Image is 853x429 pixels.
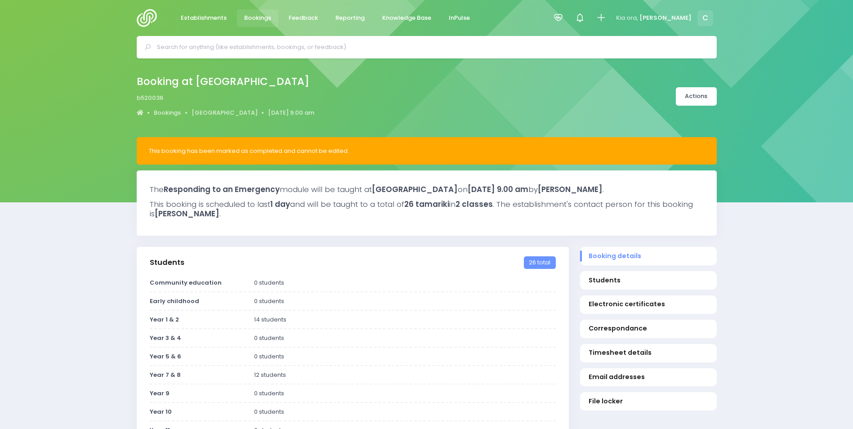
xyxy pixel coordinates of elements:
[697,10,713,26] span: C
[150,389,170,398] strong: Year 9
[589,397,708,406] span: File locker
[248,389,561,398] div: 0 students
[589,251,708,261] span: Booking details
[580,247,717,265] a: Booking details
[174,9,234,27] a: Establishments
[639,13,692,22] span: [PERSON_NAME]
[580,271,717,290] a: Students
[580,344,717,362] a: Timesheet details
[192,108,258,117] a: [GEOGRAPHIC_DATA]
[150,258,184,267] h3: Students
[248,297,561,306] div: 0 students
[580,320,717,338] a: Correspondance
[137,94,163,103] span: b520036
[150,334,181,342] strong: Year 3 & 4
[137,76,309,88] h2: Booking at [GEOGRAPHIC_DATA]
[248,315,561,324] div: 14 students
[289,13,318,22] span: Feedback
[137,9,162,27] img: Logo
[375,9,439,27] a: Knowledge Base
[382,13,431,22] span: Knowledge Base
[237,9,279,27] a: Bookings
[150,297,199,305] strong: Early childhood
[372,184,458,195] strong: [GEOGRAPHIC_DATA]
[150,407,172,416] strong: Year 10
[150,185,704,194] h3: The module will be taught at on by .
[589,324,708,333] span: Correspondance
[270,199,290,210] strong: 1 day
[589,276,708,285] span: Students
[154,108,181,117] a: Bookings
[538,184,603,195] strong: [PERSON_NAME]
[150,278,222,287] strong: Community education
[589,372,708,382] span: Email addresses
[589,299,708,309] span: Electronic certificates
[150,200,704,218] h3: This booking is scheduled to last and will be taught to a total of in . The establishment's conta...
[449,13,470,22] span: InPulse
[580,295,717,314] a: Electronic certificates
[589,348,708,357] span: Timesheet details
[524,256,555,269] span: 26 total
[181,13,227,22] span: Establishments
[150,352,181,361] strong: Year 5 & 6
[155,208,219,219] strong: [PERSON_NAME]
[404,199,449,210] strong: 26 tamariki
[150,371,181,379] strong: Year 7 & 8
[150,315,179,324] strong: Year 1 & 2
[149,147,705,156] div: This booking has been marked as completed and cannot be edited.
[268,108,314,117] a: [DATE] 9.00 am
[164,184,280,195] strong: Responding to an Emergency
[456,199,493,210] strong: 2 classes
[244,13,271,22] span: Bookings
[248,278,561,287] div: 0 students
[468,184,528,195] strong: [DATE] 9.00 am
[248,407,561,416] div: 0 students
[335,13,365,22] span: Reporting
[580,368,717,387] a: Email addresses
[281,9,326,27] a: Feedback
[248,352,561,361] div: 0 students
[157,40,704,54] input: Search for anything (like establishments, bookings, or feedback)
[328,9,372,27] a: Reporting
[248,371,561,380] div: 12 students
[616,13,638,22] span: Kia ora,
[442,9,478,27] a: InPulse
[676,87,717,106] a: Actions
[580,392,717,411] a: File locker
[248,334,561,343] div: 0 students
